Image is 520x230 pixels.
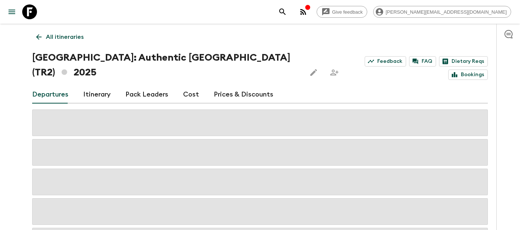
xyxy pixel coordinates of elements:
[328,9,367,15] span: Give feedback
[125,86,168,104] a: Pack Leaders
[409,56,436,67] a: FAQ
[317,6,367,18] a: Give feedback
[32,30,88,44] a: All itineraries
[373,6,511,18] div: [PERSON_NAME][EMAIL_ADDRESS][DOMAIN_NAME]
[275,4,290,19] button: search adventures
[214,86,273,104] a: Prices & Discounts
[83,86,111,104] a: Itinerary
[439,56,488,67] a: Dietary Reqs
[365,56,406,67] a: Feedback
[183,86,199,104] a: Cost
[32,86,68,104] a: Departures
[4,4,19,19] button: menu
[32,50,300,80] h1: [GEOGRAPHIC_DATA]: Authentic [GEOGRAPHIC_DATA] (TR2) 2025
[327,65,342,80] span: Share this itinerary
[448,70,488,80] a: Bookings
[46,33,84,41] p: All itineraries
[306,65,321,80] button: Edit this itinerary
[382,9,511,15] span: [PERSON_NAME][EMAIL_ADDRESS][DOMAIN_NAME]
